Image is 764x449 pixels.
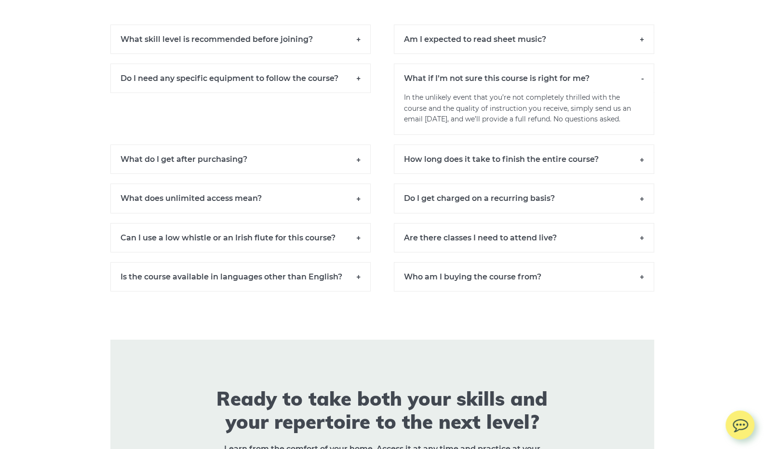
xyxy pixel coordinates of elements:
[725,410,754,435] img: chat.svg
[394,262,654,291] h6: Who am I buying the course from?
[110,25,371,54] h6: What skill level is recommended before joining?
[394,184,654,213] h6: Do I get charged on a recurring basis?
[394,92,654,135] p: In the unlikely event that you’re not completely thrilled with the course and the quality of inst...
[394,25,654,54] h6: Am I expected to read sheet music?
[110,262,371,291] h6: Is the course available in languages other than English?
[110,145,371,174] h6: What do I get after purchasing?
[206,387,558,433] h2: Ready to take both your skills and your repertoire to the next level?
[394,64,654,92] h6: What if I’m not sure this course is right for me?
[394,145,654,174] h6: How long does it take to finish the entire course?
[110,64,371,93] h6: Do I need any specific equipment to follow the course?
[110,223,371,252] h6: Can I use a low whistle or an Irish flute for this course?
[394,223,654,252] h6: Are there classes I need to attend live?
[110,184,371,213] h6: What does unlimited access mean?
